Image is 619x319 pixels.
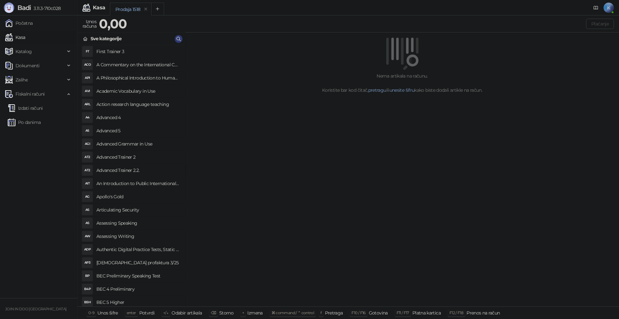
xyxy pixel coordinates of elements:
a: Izdati računi [8,102,43,115]
span: F12 / F18 [449,310,463,315]
div: FT [82,46,93,57]
span: ↑/↓ [163,310,168,315]
h4: BEC Preliminary Speaking Test [96,271,180,281]
h4: An Introduction to Public International Law [96,178,180,189]
h4: Assessing Speaking [96,218,180,228]
h4: BEC 4 Preliminary [96,284,180,294]
a: unesite šifru [389,87,415,93]
div: Odabir artikala [172,309,202,317]
a: Početna [5,17,33,30]
span: Katalog [15,45,32,58]
h4: First Trainer 3 [96,46,180,57]
a: pretragu [368,87,386,93]
span: Fiskalni računi [15,88,44,100]
h4: Advanced Trainer 2 [96,152,180,162]
div: Izmena [247,309,262,317]
div: AGI [82,139,93,149]
div: AVI [82,86,93,96]
span: ⌫ [211,310,216,315]
button: remove [142,6,150,12]
h4: Advanced 5 [96,126,180,136]
div: Prodaja 1518 [115,6,140,13]
h4: Academic Vocabulary in Use [96,86,180,96]
span: enter [127,310,136,315]
h4: Authentic Digital Practice Tests, Static online 1ed [96,244,180,255]
img: Logo [4,3,14,13]
h4: A Commentary on the International Convent on Civil and Political Rights [96,60,180,70]
span: K [604,3,614,13]
button: Add tab [151,3,164,15]
div: AG [82,192,93,202]
div: AP3 [82,258,93,268]
div: grid [78,45,185,306]
div: ACO [82,60,93,70]
div: Pretraga [325,309,343,317]
div: AS [82,205,93,215]
h4: Apollo's Gold [96,192,180,202]
h4: [DEMOGRAPHIC_DATA] profaktura 3/25 [96,258,180,268]
div: B4P [82,284,93,294]
div: AIT [82,178,93,189]
div: Unos šifre [97,309,118,317]
div: ADP [82,244,93,255]
div: Sve kategorije [91,35,122,42]
strong: 0,00 [99,16,127,32]
div: Iznos računa [81,17,98,30]
div: AS [82,218,93,228]
h4: A Philosophical Introduction to Human Rights [96,73,180,83]
a: Kasa [5,31,25,44]
span: Badi [17,4,31,12]
div: AT2 [82,165,93,175]
div: BP [82,271,93,281]
div: Platna kartica [412,309,441,317]
div: A4 [82,112,93,123]
div: Kasa [93,5,105,10]
a: Po danima [8,116,41,129]
h4: Action research language teaching [96,99,180,109]
div: B5H [82,297,93,307]
div: Potvrdi [139,309,155,317]
span: F11 / F17 [397,310,409,315]
h4: BEC 5 Higher [96,297,180,307]
div: Nema artikala na računu. Koristite bar kod čitač, ili kako biste dodali artikle na račun. [193,72,611,94]
span: + [242,310,244,315]
button: Plaćanje [586,19,614,29]
span: Zalihe [15,73,28,86]
span: F10 / F16 [351,310,365,315]
div: Storno [219,309,233,317]
span: f [320,310,321,315]
a: Dokumentacija [591,3,601,13]
span: ⌘ command / ⌃ control [271,310,314,315]
div: Prenos na račun [467,309,500,317]
h4: Advanced Grammar in Use [96,139,180,149]
small: JOIN IN DOO [GEOGRAPHIC_DATA] [5,307,66,311]
div: API [82,73,93,83]
div: Gotovina [369,309,388,317]
span: 0-9 [88,310,94,315]
div: AT2 [82,152,93,162]
h4: Articulating Security [96,205,180,215]
span: Dokumenti [15,59,39,72]
div: A5 [82,126,93,136]
span: 3.11.3-710c028 [31,5,61,11]
h4: Advanced 4 [96,112,180,123]
div: AW [82,231,93,241]
div: ARL [82,99,93,109]
h4: Assessing Writing [96,231,180,241]
h4: Advanced Trainer 2.2. [96,165,180,175]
